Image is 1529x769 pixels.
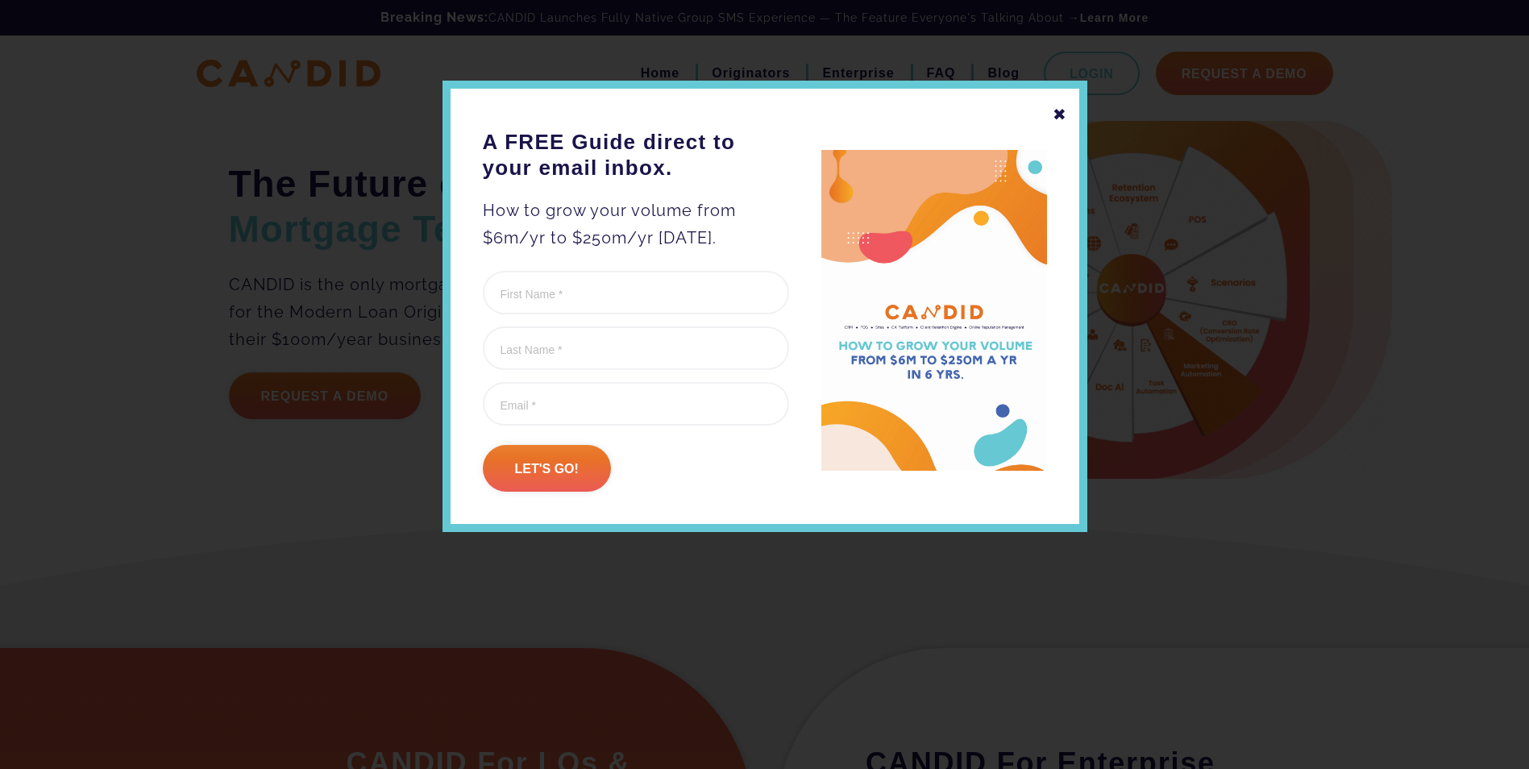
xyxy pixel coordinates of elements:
[483,271,789,314] input: First Name *
[483,129,789,181] h3: A FREE Guide direct to your email inbox.
[483,445,611,492] input: Let's go!
[483,382,789,426] input: Email *
[483,326,789,370] input: Last Name *
[821,150,1047,472] img: A FREE Guide direct to your email inbox.
[1053,101,1067,128] div: ✖
[483,197,789,251] p: How to grow your volume from $6m/yr to $250m/yr [DATE].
